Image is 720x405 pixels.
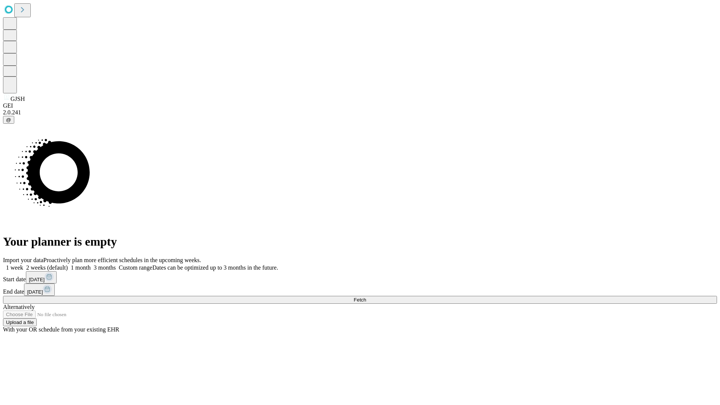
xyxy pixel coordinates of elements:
span: Fetch [354,297,366,303]
span: Alternatively [3,304,34,310]
div: Start date [3,271,717,283]
button: @ [3,116,14,124]
span: 2 weeks (default) [26,264,68,271]
h1: Your planner is empty [3,235,717,249]
div: 2.0.241 [3,109,717,116]
span: Custom range [119,264,152,271]
span: Import your data [3,257,43,263]
span: [DATE] [29,277,45,282]
button: [DATE] [24,283,55,296]
div: GEI [3,102,717,109]
span: 1 week [6,264,23,271]
span: Dates can be optimized up to 3 months in the future. [152,264,278,271]
button: [DATE] [26,271,57,283]
span: 3 months [94,264,116,271]
span: With your OR schedule from your existing EHR [3,326,119,333]
span: @ [6,117,11,123]
div: End date [3,283,717,296]
span: GJSH [10,96,25,102]
span: Proactively plan more efficient schedules in the upcoming weeks. [43,257,201,263]
span: [DATE] [27,289,43,295]
button: Fetch [3,296,717,304]
span: 1 month [71,264,91,271]
button: Upload a file [3,318,37,326]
